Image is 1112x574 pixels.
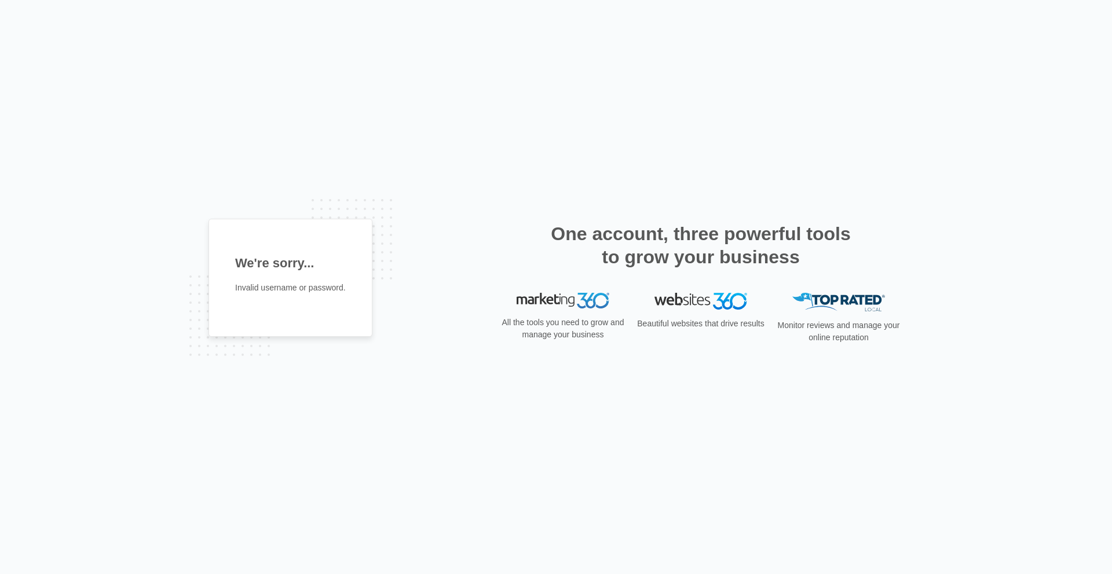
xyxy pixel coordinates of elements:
[654,293,747,310] img: Websites 360
[235,282,346,294] p: Invalid username or password.
[498,317,628,341] p: All the tools you need to grow and manage your business
[774,319,904,344] p: Monitor reviews and manage your online reputation
[792,293,885,312] img: Top Rated Local
[636,318,766,330] p: Beautiful websites that drive results
[517,293,609,309] img: Marketing 360
[235,253,346,273] h1: We're sorry...
[547,222,854,268] h2: One account, three powerful tools to grow your business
